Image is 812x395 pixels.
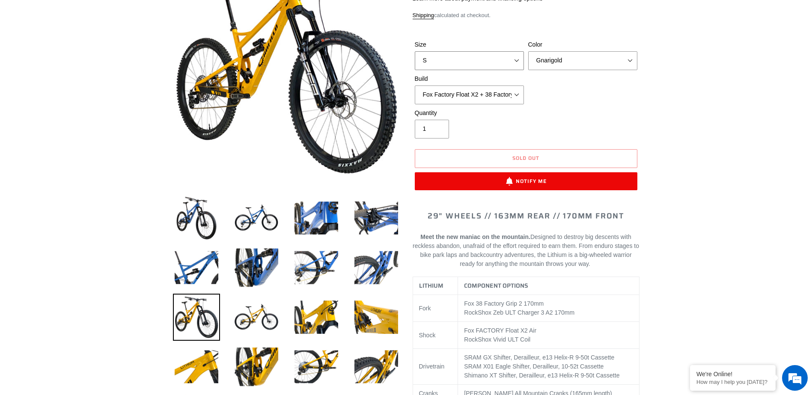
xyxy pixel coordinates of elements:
[458,349,639,385] td: SRAM GX Shifter, Derailleur, e13 Helix-R 9-50t Cassette SRAM X01 Eagle Shifter, Derailleur, 10-52...
[173,195,220,242] img: Load image into Gallery viewer, LITHIUM - Complete Bike
[464,300,544,307] span: Fox 38 Factory Grip 2 170mm
[458,295,639,322] td: RockShox mm
[415,40,524,49] label: Size
[696,371,769,377] div: We're Online!
[233,195,280,242] img: Load image into Gallery viewer, LITHIUM - Complete Bike
[428,210,624,222] span: 29" WHEELS // 163mm REAR // 170mm FRONT
[173,244,220,291] img: Load image into Gallery viewer, LITHIUM - Complete Bike
[493,309,565,316] span: Zeb ULT Charger 3 A2 170
[413,12,434,19] a: Shipping
[413,349,458,385] td: Drivetrain
[173,294,220,341] img: Load image into Gallery viewer, LITHIUM - Complete Bike
[415,109,524,118] label: Quantity
[353,244,400,291] img: Load image into Gallery viewer, LITHIUM - Complete Bike
[293,343,340,390] img: Load image into Gallery viewer, LITHIUM - Complete Bike
[233,294,280,341] img: Load image into Gallery viewer, LITHIUM - Complete Bike
[233,244,280,291] img: Load image into Gallery viewer, LITHIUM - Complete Bike
[413,233,639,267] span: Designed to destroy big descents with reckless abandon, unafraid of the effort required to earn t...
[293,195,340,242] img: Load image into Gallery viewer, LITHIUM - Complete Bike
[413,277,458,295] th: LITHIUM
[173,343,220,390] img: Load image into Gallery viewer, LITHIUM - Complete Bike
[589,260,590,267] span: .
[353,343,400,390] img: Load image into Gallery viewer, LITHIUM - Complete Bike
[413,11,639,20] div: calculated at checkout.
[458,322,639,349] td: Fox FACTORY Float X2 Air RockShox Vivid ULT Coil
[293,244,340,291] img: Load image into Gallery viewer, LITHIUM - Complete Bike
[415,172,637,190] button: Notify Me
[413,295,458,322] td: Fork
[353,195,400,242] img: Load image into Gallery viewer, LITHIUM - Complete Bike
[353,294,400,341] img: Load image into Gallery viewer, LITHIUM - Complete Bike
[233,343,280,390] img: Load image into Gallery viewer, LITHIUM - Complete Bike
[413,322,458,349] td: Shock
[415,74,524,83] label: Build
[415,149,637,168] button: Sold out
[458,277,639,295] th: COMPONENT OPTIONS
[528,40,637,49] label: Color
[512,154,539,162] span: Sold out
[293,294,340,341] img: Load image into Gallery viewer, LITHIUM - Complete Bike
[420,242,639,267] span: From enduro stages to bike park laps and backcountry adventures, the Lithium is a big-wheeled war...
[696,379,769,385] p: How may I help you today?
[420,233,530,240] b: Meet the new maniac on the mountain.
